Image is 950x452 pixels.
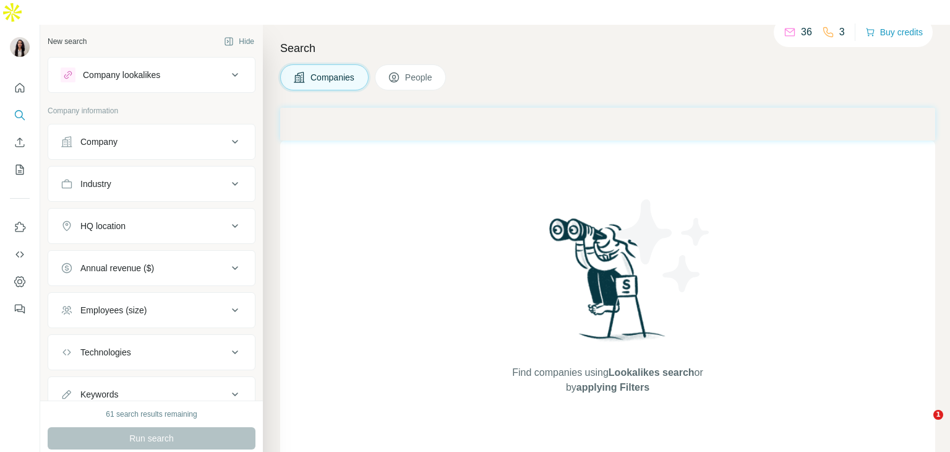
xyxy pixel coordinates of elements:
span: applying Filters [576,382,649,393]
span: Find companies using or by [508,365,706,395]
div: Annual revenue ($) [80,262,154,274]
button: Hide [215,32,263,51]
img: Avatar [10,37,30,57]
button: Company [48,127,255,157]
span: 1 [933,410,943,420]
div: 61 search results remaining [106,409,197,420]
button: HQ location [48,211,255,241]
button: Search [10,104,30,126]
div: Employees (size) [80,304,147,316]
p: Company information [48,105,255,116]
button: Employees (size) [48,295,255,325]
span: People [405,71,434,84]
iframe: Banner [280,108,935,141]
div: Company lookalikes [83,69,160,81]
img: Surfe Illustration - Stars [608,190,719,302]
iframe: Intercom live chat [908,410,938,440]
p: 36 [801,25,812,40]
p: 3 [839,25,845,40]
span: Lookalikes search [609,367,695,378]
div: Keywords [80,388,118,401]
button: Dashboard [10,271,30,293]
h4: Search [280,40,935,57]
div: Company [80,136,118,148]
button: Quick start [10,77,30,99]
button: Annual revenue ($) [48,253,255,283]
div: New search [48,36,87,47]
button: Industry [48,169,255,199]
span: Companies [310,71,356,84]
button: My lists [10,159,30,181]
button: Use Surfe on LinkedIn [10,216,30,238]
button: Buy credits [865,24,923,41]
button: Company lookalikes [48,60,255,90]
button: Feedback [10,298,30,320]
div: HQ location [80,220,126,232]
button: Use Surfe API [10,243,30,266]
button: Technologies [48,337,255,367]
button: Keywords [48,380,255,409]
button: Enrich CSV [10,131,30,154]
div: Technologies [80,346,131,359]
div: Industry [80,178,111,190]
img: Surfe Illustration - Woman searching with binoculars [544,215,672,353]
